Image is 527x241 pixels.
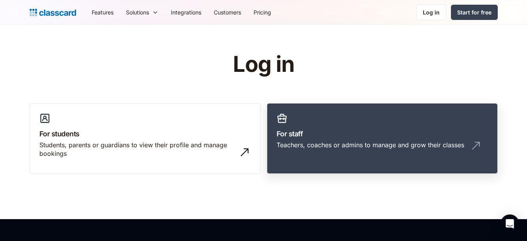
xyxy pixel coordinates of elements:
a: Customers [208,4,247,21]
a: Pricing [247,4,277,21]
div: Solutions [126,8,149,16]
div: Start for free [457,8,492,16]
a: For studentsStudents, parents or guardians to view their profile and manage bookings [30,103,261,174]
a: Start for free [451,5,498,20]
h3: For students [39,129,251,139]
div: Solutions [120,4,165,21]
div: Open Intercom Messenger [500,214,519,233]
h1: Log in [140,52,387,77]
div: Students, parents or guardians to view their profile and manage bookings [39,141,235,158]
a: Log in [416,4,446,20]
a: Integrations [165,4,208,21]
div: Teachers, coaches or admins to manage and grow their classes [277,141,464,149]
a: For staffTeachers, coaches or admins to manage and grow their classes [267,103,498,174]
a: home [30,7,76,18]
a: Features [85,4,120,21]
h3: For staff [277,129,488,139]
div: Log in [423,8,440,16]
